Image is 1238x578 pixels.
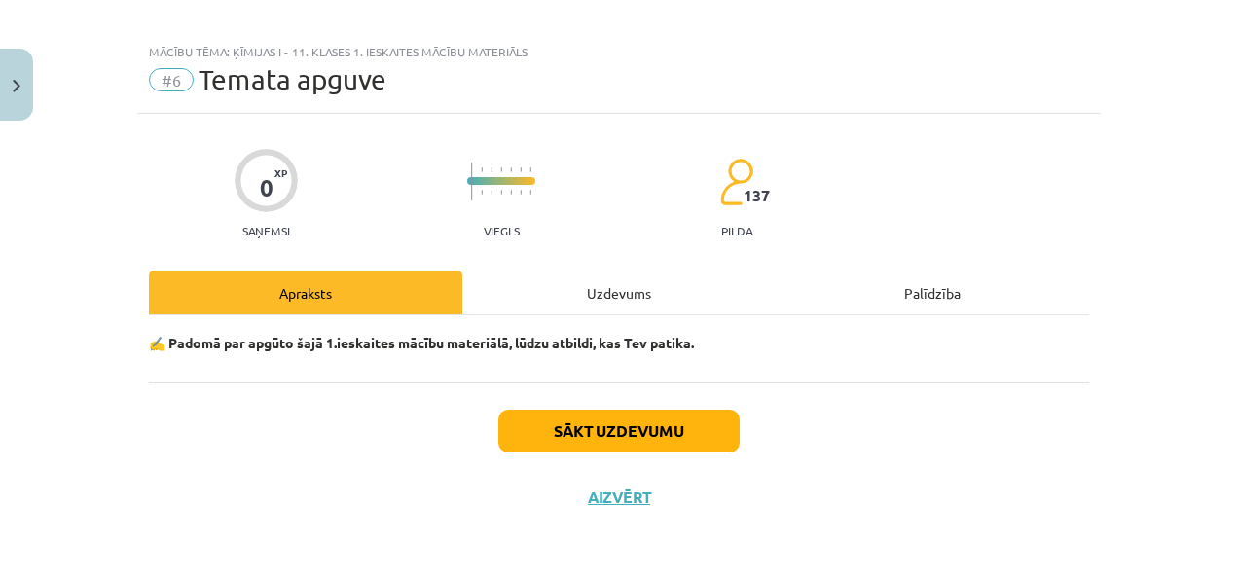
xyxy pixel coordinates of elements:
span: Temata apguve [199,63,386,95]
div: Palīdzība [776,271,1089,314]
div: Mācību tēma: Ķīmijas i - 11. klases 1. ieskaites mācību materiāls [149,45,1089,58]
img: icon-short-line-57e1e144782c952c97e751825c79c345078a6d821885a25fce030b3d8c18986b.svg [529,190,531,195]
div: Apraksts [149,271,462,314]
p: Saņemsi [235,224,298,237]
button: Aizvērt [582,488,656,507]
p: Viegls [484,224,520,237]
img: icon-short-line-57e1e144782c952c97e751825c79c345078a6d821885a25fce030b3d8c18986b.svg [529,167,531,172]
strong: ✍️ Padomā par apgūto šajā 1.ieskaites mācību materiālā, lūdzu atbildi, kas Tev patika. [149,334,694,351]
span: 137 [744,187,770,204]
button: Sākt uzdevumu [498,410,740,452]
img: icon-short-line-57e1e144782c952c97e751825c79c345078a6d821885a25fce030b3d8c18986b.svg [500,167,502,172]
img: students-c634bb4e5e11cddfef0936a35e636f08e4e9abd3cc4e673bd6f9a4125e45ecb1.svg [719,158,753,206]
img: icon-short-line-57e1e144782c952c97e751825c79c345078a6d821885a25fce030b3d8c18986b.svg [500,190,502,195]
span: XP [274,167,287,178]
img: icon-short-line-57e1e144782c952c97e751825c79c345078a6d821885a25fce030b3d8c18986b.svg [520,190,522,195]
img: icon-short-line-57e1e144782c952c97e751825c79c345078a6d821885a25fce030b3d8c18986b.svg [510,190,512,195]
img: icon-long-line-d9ea69661e0d244f92f715978eff75569469978d946b2353a9bb055b3ed8787d.svg [471,163,473,200]
img: icon-short-line-57e1e144782c952c97e751825c79c345078a6d821885a25fce030b3d8c18986b.svg [491,167,492,172]
img: icon-close-lesson-0947bae3869378f0d4975bcd49f059093ad1ed9edebbc8119c70593378902aed.svg [13,80,20,92]
img: icon-short-line-57e1e144782c952c97e751825c79c345078a6d821885a25fce030b3d8c18986b.svg [491,190,492,195]
img: icon-short-line-57e1e144782c952c97e751825c79c345078a6d821885a25fce030b3d8c18986b.svg [481,167,483,172]
p: pilda [721,224,752,237]
div: 0 [260,174,273,201]
img: icon-short-line-57e1e144782c952c97e751825c79c345078a6d821885a25fce030b3d8c18986b.svg [520,167,522,172]
img: icon-short-line-57e1e144782c952c97e751825c79c345078a6d821885a25fce030b3d8c18986b.svg [510,167,512,172]
span: #6 [149,68,194,91]
div: Uzdevums [462,271,776,314]
img: icon-short-line-57e1e144782c952c97e751825c79c345078a6d821885a25fce030b3d8c18986b.svg [481,190,483,195]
